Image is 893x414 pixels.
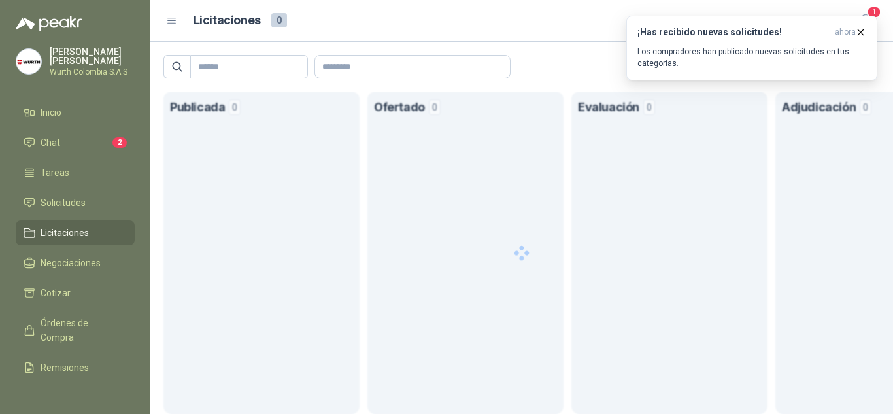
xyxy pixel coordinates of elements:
a: Solicitudes [16,190,135,215]
span: Órdenes de Compra [41,316,122,345]
h3: ¡Has recibido nuevas solicitudes! [637,27,830,38]
span: Inicio [41,105,61,120]
span: Chat [41,135,60,150]
img: Logo peakr [16,16,82,31]
button: 1 [854,9,877,33]
span: Tareas [41,165,69,180]
a: Cotizar [16,281,135,305]
a: Órdenes de Compra [16,311,135,350]
span: 1 [867,6,881,18]
span: Solicitudes [41,196,86,210]
span: 2 [112,137,127,148]
a: Remisiones [16,355,135,380]
p: [PERSON_NAME] [PERSON_NAME] [50,47,135,65]
a: Tareas [16,160,135,185]
a: Negociaciones [16,250,135,275]
span: Cotizar [41,286,71,300]
img: Company Logo [16,49,41,74]
h1: Licitaciones [194,11,261,30]
p: Los compradores han publicado nuevas solicitudes en tus categorías. [637,46,866,69]
p: Wurth Colombia S.A.S [50,68,135,76]
a: Chat2 [16,130,135,155]
span: Negociaciones [41,256,101,270]
span: 0 [271,13,287,27]
a: Licitaciones [16,220,135,245]
a: Inicio [16,100,135,125]
span: Remisiones [41,360,89,375]
button: ¡Has recibido nuevas solicitudes!ahora Los compradores han publicado nuevas solicitudes en tus ca... [626,16,877,80]
span: ahora [835,27,856,38]
span: Licitaciones [41,226,89,240]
